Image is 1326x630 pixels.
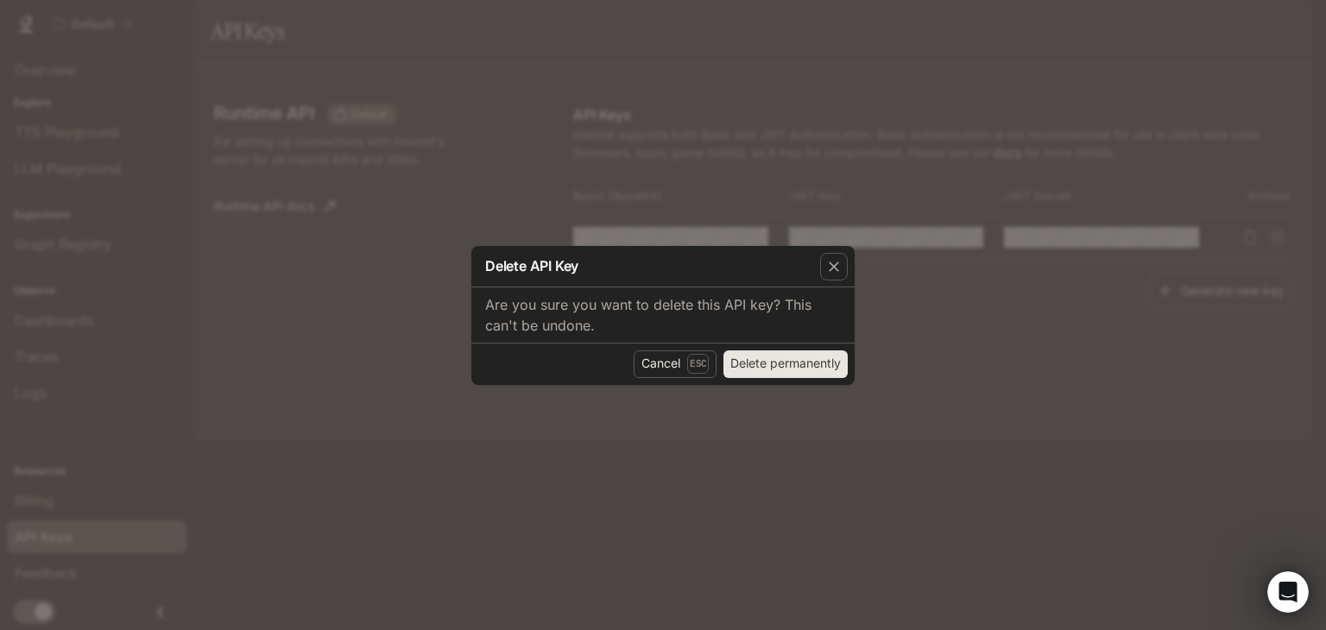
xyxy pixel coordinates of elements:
button: Delete permanently [723,350,848,378]
p: Delete API Key [485,255,578,276]
iframe: Intercom live chat [1267,571,1309,613]
p: Esc [687,354,709,373]
button: CancelEsc [634,350,717,378]
p: Are you sure you want to delete this API key? This can't be undone. [485,294,841,336]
